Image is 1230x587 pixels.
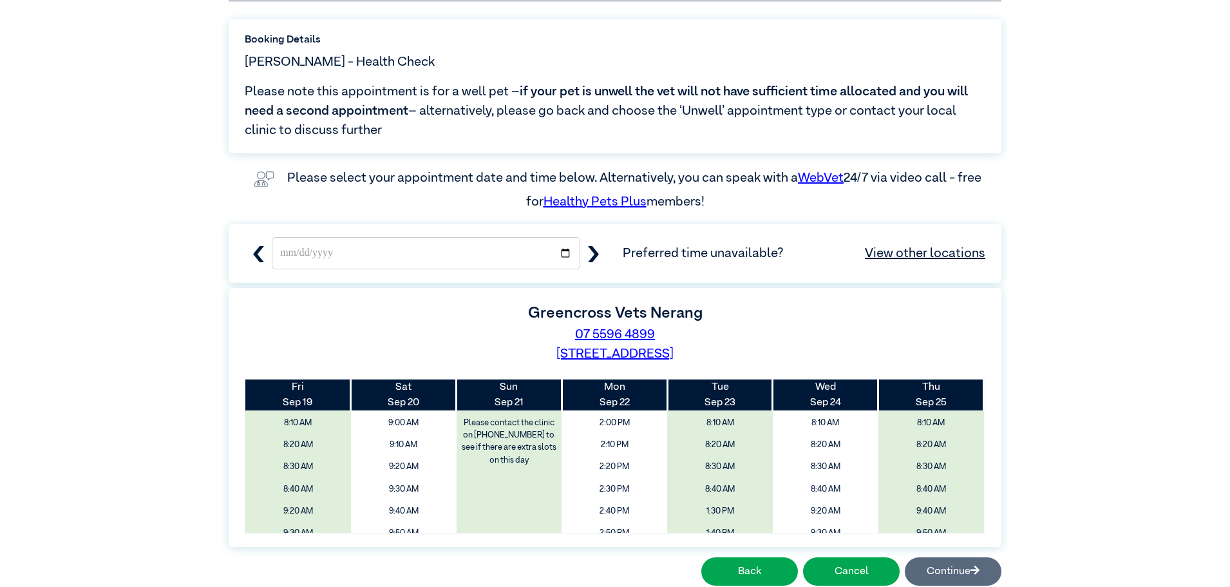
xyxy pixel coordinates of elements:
th: Sep 25 [878,380,984,410]
span: 9:50 AM [883,524,979,543]
span: 8:20 AM [883,436,979,454]
span: 2:50 PM [566,524,663,543]
span: 8:10 AM [250,414,346,432]
span: 2:10 PM [566,436,663,454]
span: 1:30 PM [672,502,768,521]
span: 2:20 PM [566,457,663,476]
span: 2:40 PM [566,502,663,521]
span: 9:40 AM [355,502,452,521]
span: 8:20 AM [672,436,768,454]
img: vet [249,166,279,192]
span: 9:20 AM [250,502,346,521]
span: 8:10 AM [883,414,979,432]
span: if your pet is unwell the vet will not have sufficient time allocated and you will need a second ... [245,85,968,117]
label: Greencross Vets Nerang [528,305,703,321]
span: 9:30 AM [250,524,346,543]
span: 2:30 PM [566,480,663,499]
span: 9:20 AM [355,457,452,476]
span: 8:10 AM [777,414,874,432]
span: 8:10 AM [672,414,768,432]
span: 8:40 AM [777,480,874,499]
span: 9:50 AM [355,524,452,543]
span: 9:30 AM [777,524,874,543]
span: 8:20 AM [777,436,874,454]
span: [PERSON_NAME] - Health Check [245,52,435,72]
span: 8:30 AM [883,457,979,476]
button: Cancel [803,557,900,586]
span: 8:30 AM [672,457,768,476]
span: 8:40 AM [672,480,768,499]
span: 2:00 PM [566,414,663,432]
span: 1:40 PM [672,524,768,543]
a: View other locations [865,244,985,263]
span: 9:00 AM [355,414,452,432]
span: Please note this appointment is for a well pet – – alternatively, please go back and choose the ‘... [245,82,985,140]
label: Please contact the clinic on [PHONE_NUMBER] to see if there are extra slots on this day [458,414,561,470]
span: 8:40 AM [250,480,346,499]
span: 9:40 AM [883,502,979,521]
span: Preferred time unavailable? [623,244,985,263]
span: 9:30 AM [355,480,452,499]
a: Healthy Pets Plus [544,195,647,208]
th: Sep 21 [457,380,562,410]
span: 8:30 AM [777,457,874,476]
th: Sep 23 [667,380,773,410]
th: Sep 22 [562,380,667,410]
th: Sep 20 [351,380,457,410]
th: Sep 19 [245,380,351,410]
label: Please select your appointment date and time below. Alternatively, you can speak with a 24/7 via ... [287,171,984,207]
span: 8:20 AM [250,436,346,454]
button: Back [701,557,798,586]
a: WebVet [798,171,844,184]
a: [STREET_ADDRESS] [556,347,674,360]
span: 8:40 AM [883,480,979,499]
th: Sep 24 [773,380,878,410]
label: Booking Details [245,32,985,48]
a: 07 5596 4899 [575,328,655,341]
span: 8:30 AM [250,457,346,476]
span: 9:10 AM [355,436,452,454]
span: 9:20 AM [777,502,874,521]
